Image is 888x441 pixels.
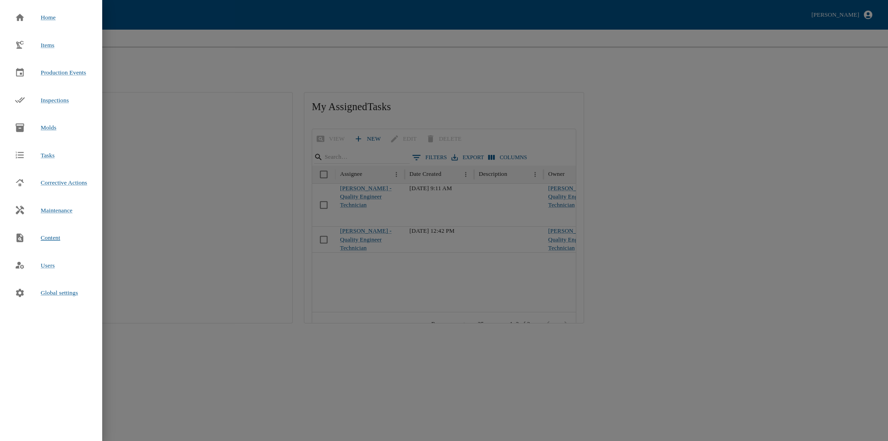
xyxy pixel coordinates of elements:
[41,206,73,215] span: Maintenance
[41,97,69,104] span: Inspections
[41,288,78,298] span: Global settings
[41,179,87,186] span: Corrective Actions
[41,13,55,22] span: Home
[7,90,76,111] a: Inspections
[41,69,86,76] span: Production Events
[7,118,64,138] a: Molds
[7,200,80,221] a: Maintenance
[7,62,93,83] a: Production Events
[41,151,55,160] span: Tasks
[41,233,60,242] span: Content
[7,283,86,303] a: Global settings
[7,7,63,28] a: Home
[7,145,62,166] a: Tasks
[41,124,56,131] span: Molds
[7,255,62,276] a: Users
[7,173,95,193] a: Corrective Actions
[41,42,55,49] span: Items
[7,228,68,248] a: Content
[41,262,55,269] span: Users
[7,35,62,56] a: Items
